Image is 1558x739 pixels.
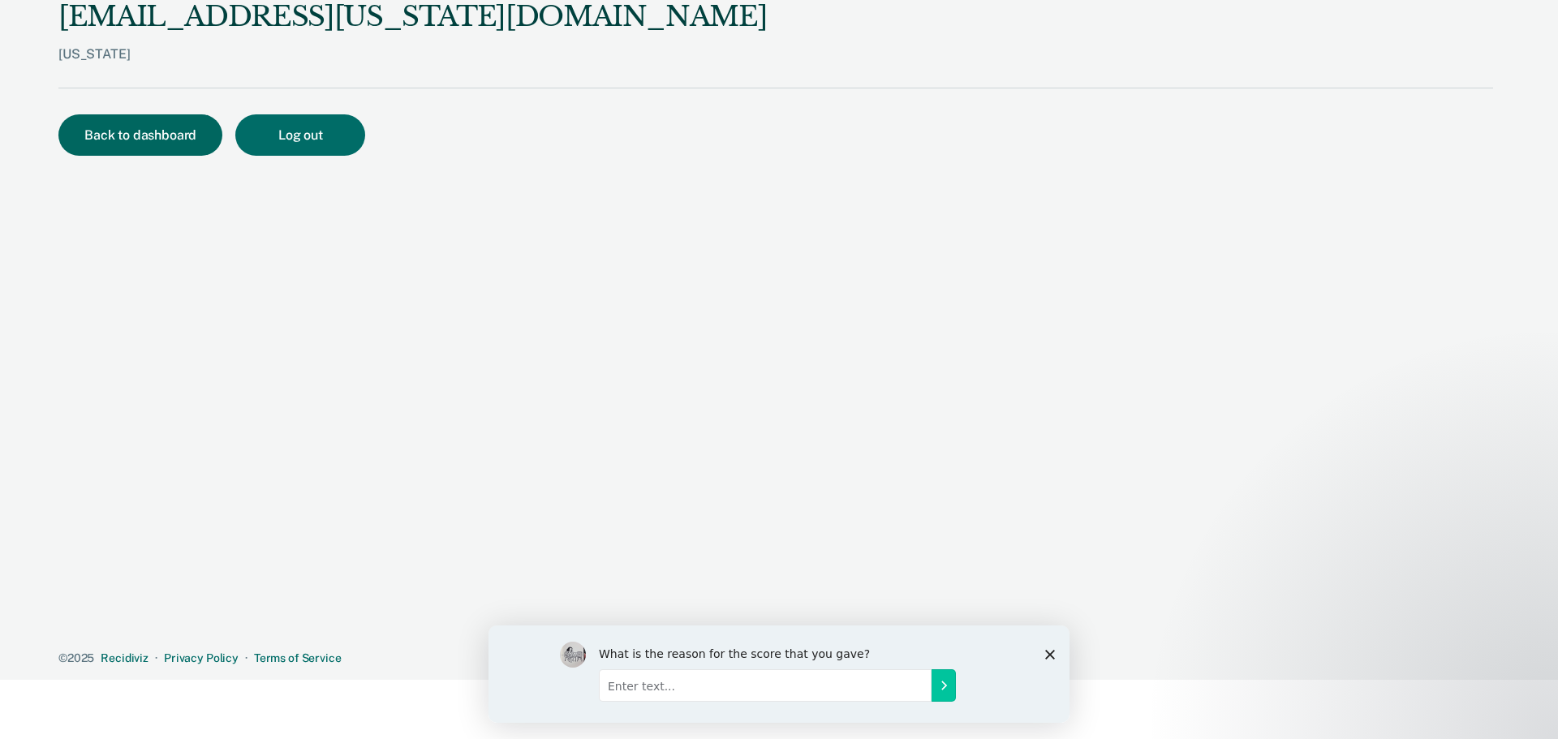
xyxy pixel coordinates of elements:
[58,114,222,156] button: Back to dashboard
[58,129,235,142] a: Back to dashboard
[101,651,148,664] a: Recidiviz
[235,114,365,156] button: Log out
[164,651,239,664] a: Privacy Policy
[254,651,342,664] a: Terms of Service
[58,46,767,88] div: [US_STATE]
[488,625,1070,723] iframe: Survey by Kim from Recidiviz
[58,651,94,664] span: © 2025
[58,651,1493,665] div: · ·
